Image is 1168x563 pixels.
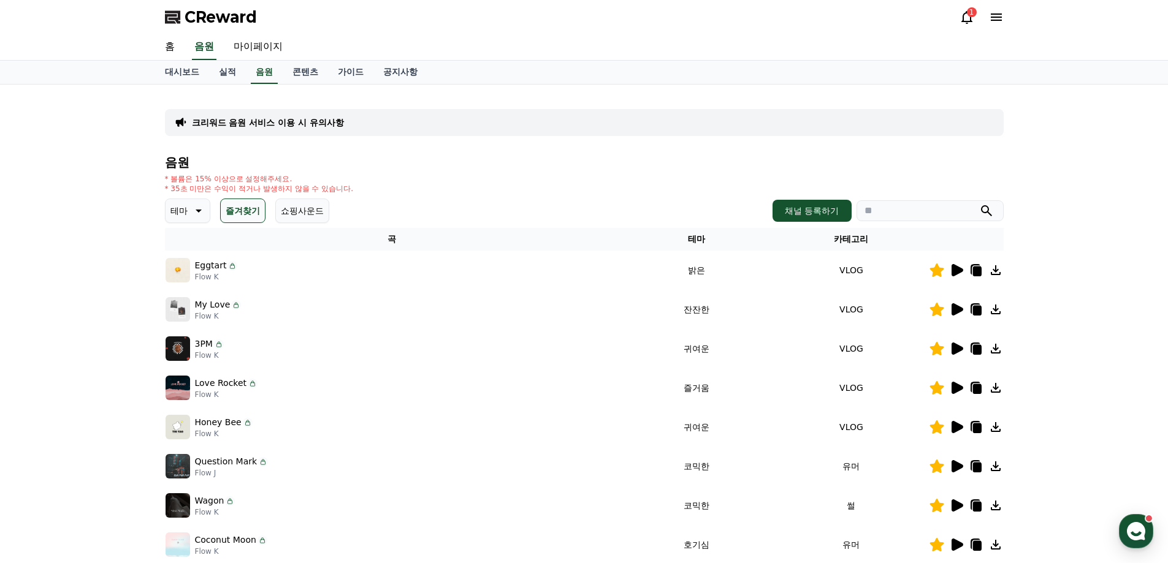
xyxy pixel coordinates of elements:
[619,407,774,447] td: 귀여운
[158,388,235,419] a: 설정
[373,61,427,84] a: 공지사항
[328,61,373,84] a: 가이드
[220,198,265,223] button: 즐겨찾기
[195,298,231,311] p: My Love
[195,311,242,321] p: Flow K
[165,198,210,223] button: 테마
[619,368,774,407] td: 즐거움
[195,494,224,507] p: Wagon
[166,376,190,400] img: music
[209,61,246,84] a: 실적
[165,174,354,184] p: * 볼륨은 15% 이상으로 설정해주세요.
[619,228,774,251] th: 테마
[275,198,329,223] button: 쇼핑사운드
[39,407,46,417] span: 홈
[195,468,269,478] p: Flow J
[195,338,213,350] p: 3PM
[189,407,204,417] span: 설정
[774,486,928,525] td: 썰
[619,486,774,525] td: 코믹한
[166,258,190,282] img: music
[166,493,190,518] img: music
[185,7,257,27] span: CReward
[195,455,258,468] p: Question Mark
[774,290,928,329] td: VLOG
[619,251,774,290] td: 밝은
[192,34,216,60] a: 음원
[224,34,292,60] a: 마이페이지
[195,390,258,399] p: Flow K
[192,116,344,129] a: 크리워드 음원 서비스 이용 시 유의사항
[81,388,158,419] a: 대화
[283,61,328,84] a: 콘텐츠
[195,259,227,272] p: Eggtart
[774,447,928,486] td: 유머
[195,416,242,429] p: Honey Bee
[165,156,1004,169] h4: 음원
[155,61,209,84] a: 대시보드
[251,61,278,84] a: 음원
[195,507,235,517] p: Flow K
[619,290,774,329] td: 잔잔한
[774,228,928,251] th: 카테고리
[166,454,190,478] img: music
[619,447,774,486] td: 코믹한
[170,202,188,219] p: 테마
[112,407,127,417] span: 대화
[155,34,185,60] a: 홈
[774,407,928,447] td: VLOG
[165,7,257,27] a: CReward
[4,388,81,419] a: 홈
[774,251,928,290] td: VLOG
[195,429,253,439] p: Flow K
[195,350,224,360] p: Flow K
[195,272,238,282] p: Flow K
[166,297,190,322] img: music
[166,532,190,557] img: music
[773,200,851,222] button: 채널 등록하기
[165,184,354,194] p: * 35초 미만은 수익이 적거나 발생하지 않을 수 있습니다.
[166,415,190,439] img: music
[619,329,774,368] td: 귀여운
[774,368,928,407] td: VLOG
[967,7,977,17] div: 1
[195,377,247,390] p: Love Rocket
[195,546,267,556] p: Flow K
[195,534,256,546] p: Coconut Moon
[774,329,928,368] td: VLOG
[165,228,620,251] th: 곡
[960,10,974,25] a: 1
[166,336,190,361] img: music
